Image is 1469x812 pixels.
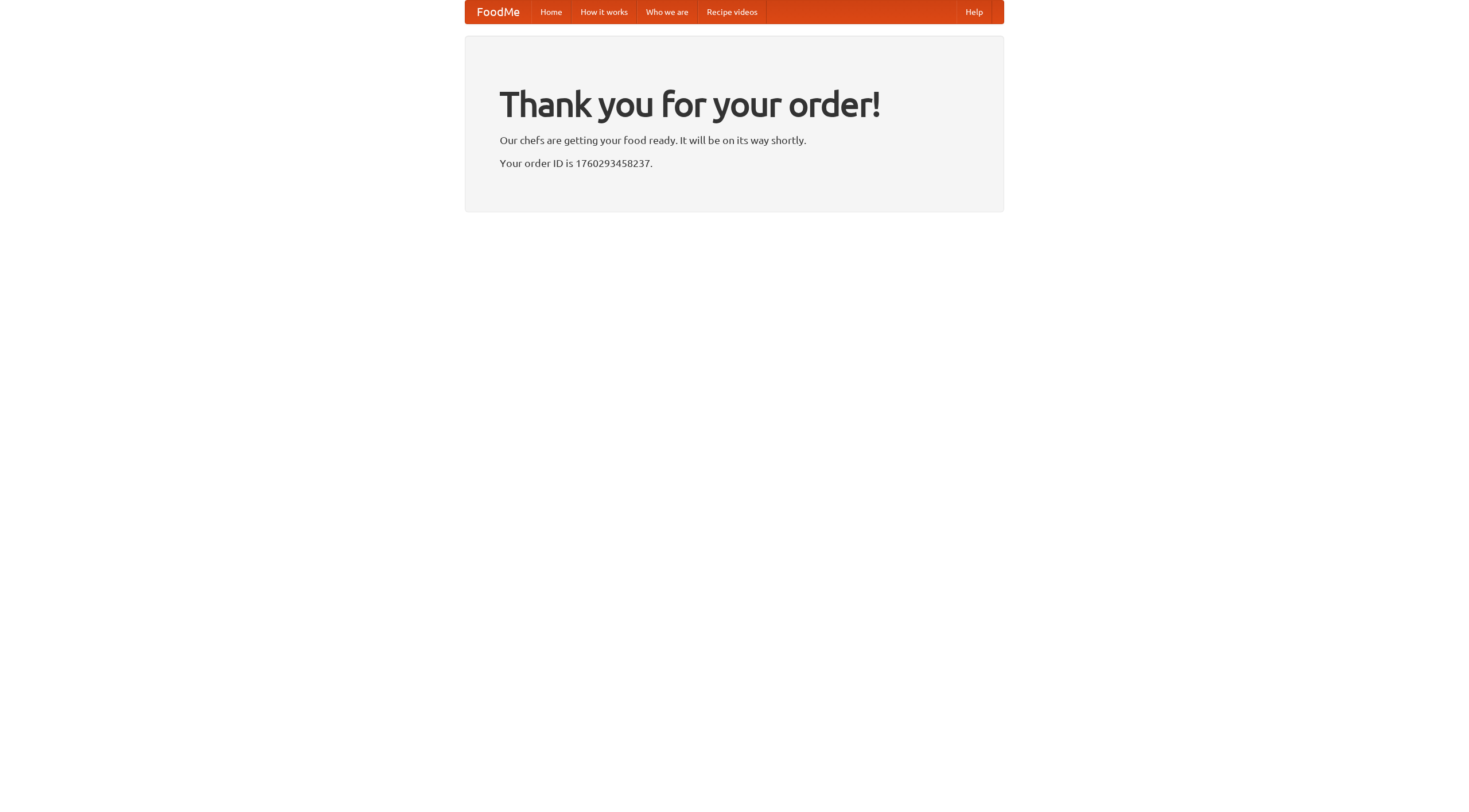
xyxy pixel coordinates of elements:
a: Who we are [637,1,698,24]
a: Recipe videos [698,1,767,24]
a: FoodMe [465,1,531,24]
p: Your order ID is 1760293458237. [500,154,969,172]
a: Home [531,1,572,24]
h1: Thank you for your order! [500,76,969,131]
a: Help [957,1,992,24]
a: How it works [572,1,637,24]
p: Our chefs are getting your food ready. It will be on its way shortly. [500,131,969,149]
